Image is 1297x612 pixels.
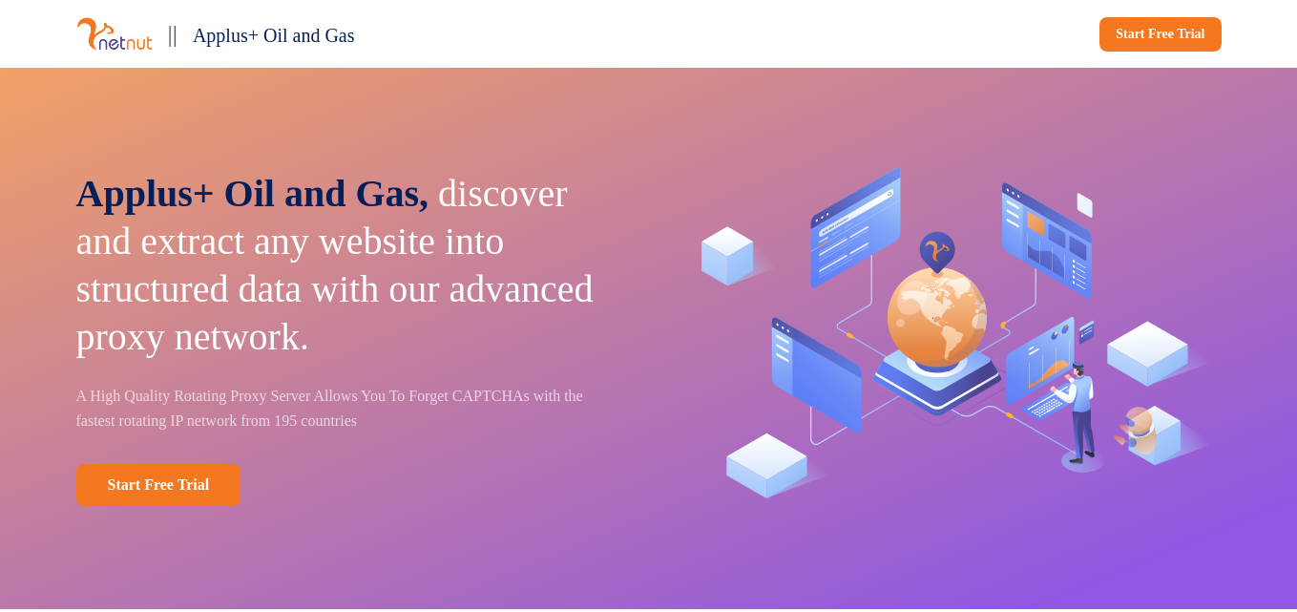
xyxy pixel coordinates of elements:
a: Start Free Trial [76,464,241,506]
p: || [168,15,178,53]
p: A High Quality Rotating Proxy Server Allows You To Forget CAPTCHAs with the fastest rotating IP n... [76,384,622,433]
span: Applus+ Oil and Gas, [76,172,429,215]
a: Start Free Trial [1099,17,1221,52]
p: discover and extract any website into structured data with our advanced proxy network. [76,170,622,361]
span: Applus+ Oil and Gas [193,25,355,46]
